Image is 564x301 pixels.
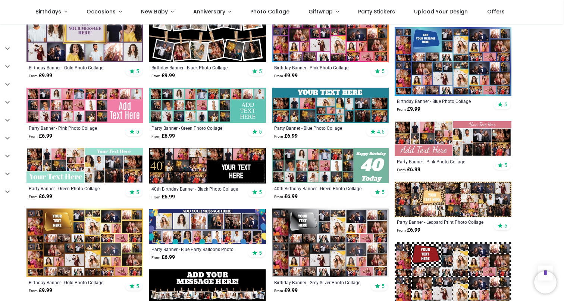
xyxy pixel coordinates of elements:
[136,189,139,195] span: 5
[274,65,364,70] a: Birthday Banner - Pink Photo Collage
[504,222,507,229] span: 5
[274,193,298,200] strong: £ 6.99
[377,128,385,135] span: 4.5
[395,121,511,156] img: Personalised Party Banner - Pink Photo Collage - Custom Text & 19 Photo Upload
[29,185,119,191] a: Party Banner - Green Photo Collage
[29,65,119,70] a: Birthday Banner - Gold Photo Collage
[358,8,395,15] span: Party Stickers
[259,68,262,75] span: 5
[259,128,262,135] span: 5
[136,283,139,289] span: 5
[29,72,52,79] strong: £ 9.99
[151,132,175,140] strong: £ 6.99
[397,166,420,173] strong: £ 6.99
[136,128,139,135] span: 5
[149,209,266,244] img: Personalised Party Banner - Blue Party Balloons Photo Collage - 17 Photo Upload
[414,8,468,15] span: Upload Your Design
[397,168,406,172] span: From
[151,255,160,260] span: From
[397,226,420,234] strong: £ 6.99
[35,8,61,15] span: Birthdays
[151,74,160,78] span: From
[151,72,175,79] strong: £ 9.99
[274,132,298,140] strong: £ 6.99
[274,185,364,191] a: 40th Birthday Banner - Green Photo Collage
[29,287,52,294] strong: £ 9.99
[149,88,266,123] img: Personalised Party Banner - Green Photo Collage - Custom Text & 24 Photo Upload
[274,195,283,199] span: From
[274,289,283,293] span: From
[29,195,38,199] span: From
[151,246,241,252] a: Party Banner - Blue Party Balloons Photo Collage
[274,279,364,285] a: Birthday Banner - Grey Silver Photo Collage
[87,8,116,15] span: Occasions
[395,27,511,96] img: Personalised Birthday Backdrop Banner - Blue Photo Collage - Add Text & 48 Photo Upload
[397,219,487,225] a: Party Banner - Leopard Print Photo Collage
[136,68,139,75] span: 5
[151,193,175,201] strong: £ 6.99
[382,283,385,289] span: 5
[397,228,406,232] span: From
[29,125,119,131] a: Party Banner - Pink Photo Collage
[274,134,283,138] span: From
[29,134,38,138] span: From
[259,250,262,256] span: 5
[382,68,385,75] span: 5
[272,148,389,183] img: Personalised 40th Birthday Banner - Green Photo Collage - Custom Text & 21 Photo Upload
[274,287,298,294] strong: £ 9.99
[29,279,119,285] a: Birthday Banner - Gold Photo Collage
[504,162,507,169] span: 5
[26,148,143,183] img: Personalised Party Banner - Green Photo Collage - Custom Text & 19 Photo Upload
[272,88,389,123] img: Personalised Party Banner - Blue Photo Collage - Custom Text & 19 Photo Upload
[504,101,507,108] span: 5
[534,271,557,294] iframe: Brevo live chat
[141,8,168,15] span: New Baby
[274,72,298,79] strong: £ 9.99
[29,289,38,293] span: From
[151,134,160,138] span: From
[151,65,241,70] a: Birthday Banner - Black Photo Collage
[29,132,52,140] strong: £ 6.99
[487,8,505,15] span: Offers
[149,148,266,183] img: Personalised 40th Birthday Banner - Black Photo Collage - Custom Text & 17 Photo Upload
[259,189,262,195] span: 5
[29,74,38,78] span: From
[274,125,364,131] a: Party Banner - Blue Photo Collage
[29,193,52,200] strong: £ 6.99
[397,159,487,164] a: Party Banner - Pink Photo Collage
[151,186,241,192] a: 40th Birthday Banner - Black Photo Collage
[250,8,289,15] span: Photo Collage
[274,74,283,78] span: From
[397,107,406,112] span: From
[308,8,333,15] span: Giftwrap
[397,106,420,113] strong: £ 9.99
[26,208,143,277] img: Personalised Birthday Backdrop Banner - Gold Photo Collage - Add Text & 48 Photo Upload
[151,254,175,261] strong: £ 6.99
[193,8,225,15] span: Anniversary
[26,88,143,123] img: Personalised Party Banner - Pink Photo Collage - Custom Text & 24 Photo Upload
[272,208,389,277] img: Personalised Birthday Backdrop Banner - Grey Silver Photo Collage - Add Text & 48 Photo
[397,98,487,104] a: Birthday Banner - Blue Photo Collage
[151,195,160,199] span: From
[151,125,241,131] a: Party Banner - Green Photo Collage
[382,189,385,195] span: 5
[395,182,511,217] img: Personalised Party Banner - Leopard Print Photo Collage - Custom Text & 30 Photo Upload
